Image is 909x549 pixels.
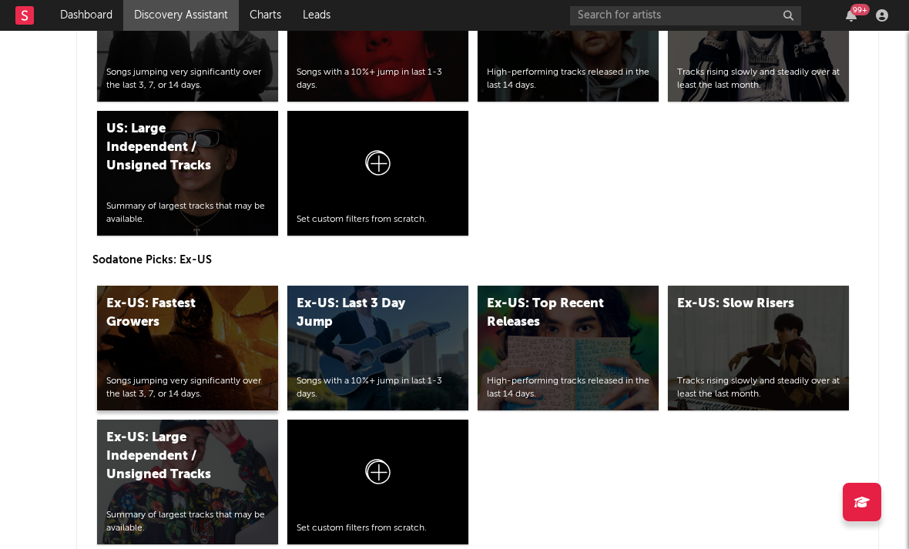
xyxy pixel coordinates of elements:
[297,522,459,535] div: Set custom filters from scratch.
[668,286,849,410] a: Ex-US: Slow RisersTracks rising slowly and steadily over at least the last month.
[92,251,863,269] p: Sodatone Picks: Ex-US
[677,66,840,92] div: Tracks rising slowly and steadily over at least the last month.
[478,286,659,410] a: Ex-US: Top Recent ReleasesHigh-performing tracks released in the last 14 days.
[106,429,236,484] div: Ex-US: Large Independent / Unsigned Tracks
[677,375,840,401] div: Tracks rising slowly and steadily over at least the last month.
[297,213,459,226] div: Set custom filters from scratch.
[846,9,857,22] button: 99+
[297,375,459,401] div: Songs with a 10%+ jump in last 1-3 days.
[487,375,649,401] div: High-performing tracks released in the last 14 days.
[106,295,236,332] div: Ex-US: Fastest Growers
[287,420,468,544] a: Set custom filters from scratch.
[487,295,617,332] div: Ex-US: Top Recent Releases
[287,286,468,410] a: Ex-US: Last 3 Day JumpSongs with a 10%+ jump in last 1-3 days.
[487,66,649,92] div: High-performing tracks released in the last 14 days.
[106,375,269,401] div: Songs jumping very significantly over the last 3, 7, or 14 days.
[97,420,278,544] a: Ex-US: Large Independent / Unsigned TracksSummary of largest tracks that may be available.
[677,295,807,313] div: Ex-US: Slow Risers
[297,295,427,332] div: Ex-US: Last 3 Day Jump
[97,111,278,236] a: US: Large Independent / Unsigned TracksSummary of largest tracks that may be available.
[97,286,278,410] a: Ex-US: Fastest GrowersSongs jumping very significantly over the last 3, 7, or 14 days.
[106,509,269,535] div: Summary of largest tracks that may be available.
[297,66,459,92] div: Songs with a 10%+ jump in last 1-3 days.
[850,4,870,15] div: 99 +
[106,200,269,226] div: Summary of largest tracks that may be available.
[106,66,269,92] div: Songs jumping very significantly over the last 3, 7, or 14 days.
[570,6,801,25] input: Search for artists
[287,111,468,236] a: Set custom filters from scratch.
[106,120,236,176] div: US: Large Independent / Unsigned Tracks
